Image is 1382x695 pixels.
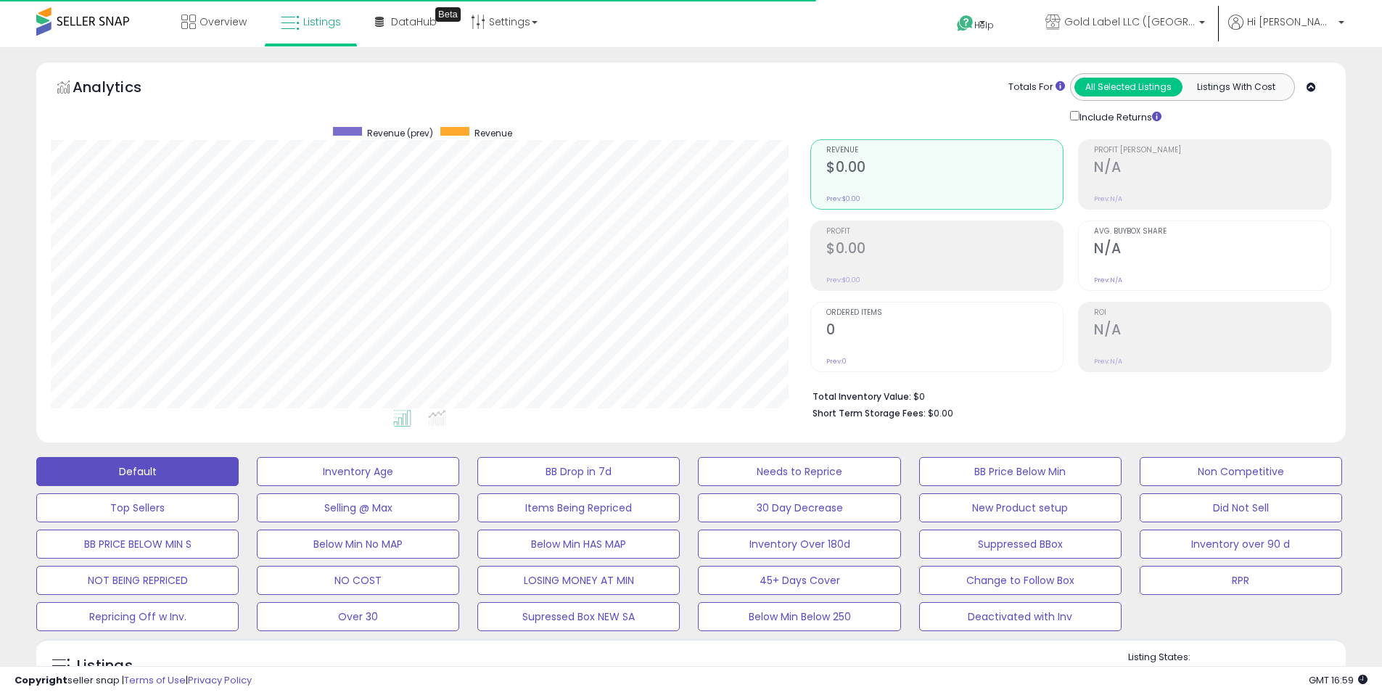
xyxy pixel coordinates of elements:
span: Profit [PERSON_NAME] [1094,147,1330,155]
a: Help [945,4,1022,47]
span: Gold Label LLC ([GEOGRAPHIC_DATA]) [1064,15,1195,29]
a: Terms of Use [124,673,186,687]
small: Prev: $0.00 [826,276,860,284]
small: Prev: N/A [1094,276,1122,284]
b: Short Term Storage Fees: [813,407,926,419]
span: Overview [200,15,247,29]
span: Listings [303,15,341,29]
i: Get Help [956,15,974,33]
button: Top Sellers [36,493,239,522]
strong: Copyright [15,673,67,687]
small: Prev: 0 [826,357,847,366]
span: Revenue (prev) [367,127,433,139]
span: Profit [826,228,1063,236]
a: Privacy Policy [188,673,252,687]
button: Below Min No MAP [257,530,459,559]
span: DataHub [391,15,437,29]
button: Inventory Over 180d [698,530,900,559]
span: Hi [PERSON_NAME] [1247,15,1334,29]
h2: N/A [1094,240,1330,260]
button: Listings With Cost [1182,78,1290,96]
div: Tooltip anchor [435,7,461,22]
h5: Analytics [73,77,170,101]
button: Inventory Age [257,457,459,486]
span: $0.00 [928,406,953,420]
button: Below Min Below 250 [698,602,900,631]
small: Prev: N/A [1094,194,1122,203]
span: ROI [1094,309,1330,317]
div: Totals For [1008,81,1065,94]
button: Supressed Box NEW SA [477,602,680,631]
div: seller snap | | [15,674,252,688]
button: Selling @ Max [257,493,459,522]
a: Hi [PERSON_NAME] [1228,15,1344,47]
small: Prev: $0.00 [826,194,860,203]
button: Change to Follow Box [919,566,1122,595]
h5: Listings [77,656,133,676]
h2: $0.00 [826,159,1063,178]
button: BB Drop in 7d [477,457,680,486]
button: New Product setup [919,493,1122,522]
button: 30 Day Decrease [698,493,900,522]
button: Needs to Reprice [698,457,900,486]
span: Avg. Buybox Share [1094,228,1330,236]
button: 45+ Days Cover [698,566,900,595]
button: BB PRICE BELOW MIN S [36,530,239,559]
button: Suppressed BBox [919,530,1122,559]
div: Include Returns [1059,108,1179,125]
button: Did Not Sell [1140,493,1342,522]
h2: 0 [826,321,1063,341]
button: Over 30 [257,602,459,631]
button: Items Being Repriced [477,493,680,522]
button: LOSING MONEY AT MIN [477,566,680,595]
button: Below Min HAS MAP [477,530,680,559]
button: Deactivated with Inv [919,602,1122,631]
small: Prev: N/A [1094,357,1122,366]
button: BB Price Below Min [919,457,1122,486]
span: Help [974,19,994,31]
h2: $0.00 [826,240,1063,260]
button: Repricing Off w Inv. [36,602,239,631]
span: Revenue [826,147,1063,155]
h2: N/A [1094,159,1330,178]
button: NOT BEING REPRICED [36,566,239,595]
button: All Selected Listings [1074,78,1182,96]
button: Non Competitive [1140,457,1342,486]
span: 2025-10-7 16:59 GMT [1309,673,1367,687]
button: Inventory over 90 d [1140,530,1342,559]
h2: N/A [1094,321,1330,341]
button: Default [36,457,239,486]
span: Ordered Items [826,309,1063,317]
li: $0 [813,387,1320,404]
b: Total Inventory Value: [813,390,911,403]
button: RPR [1140,566,1342,595]
p: Listing States: [1128,651,1346,665]
button: NO COST [257,566,459,595]
span: Revenue [474,127,512,139]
